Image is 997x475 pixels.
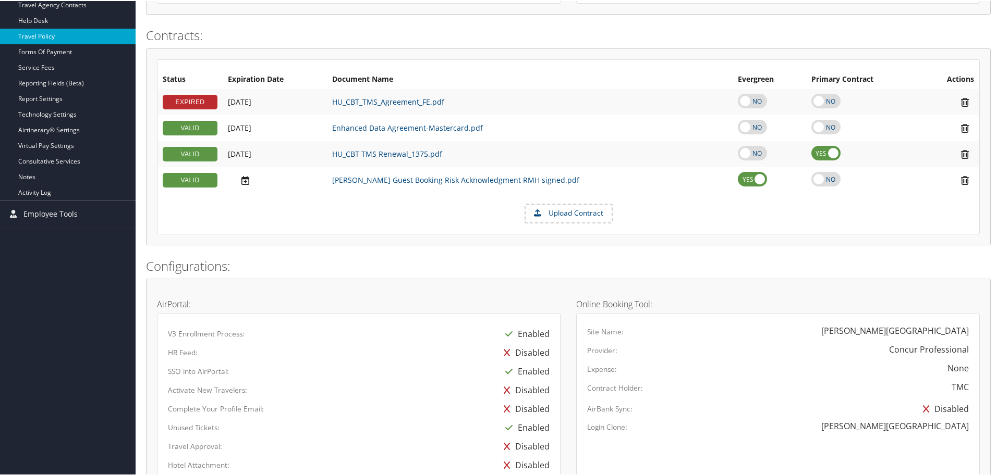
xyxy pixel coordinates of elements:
[23,200,78,226] span: Employee Tools
[163,94,217,108] div: EXPIRED
[228,148,251,158] span: [DATE]
[587,363,617,373] label: Expense:
[168,459,229,469] label: Hotel Attachment:
[500,323,550,342] div: Enabled
[168,421,220,432] label: Unused Tickets:
[947,361,969,373] div: None
[228,148,322,158] div: Add/Edit Date
[168,365,229,376] label: SSO into AirPortal:
[223,69,327,88] th: Expiration Date
[327,69,733,88] th: Document Name
[228,122,322,132] div: Add/Edit Date
[733,69,806,88] th: Evergreen
[332,174,579,184] a: [PERSON_NAME] Guest Booking Risk Acknowledgment RMH signed.pdf
[587,344,617,355] label: Provider:
[889,342,969,355] div: Concur Professional
[168,403,264,413] label: Complete Your Profile Email:
[498,436,550,455] div: Disabled
[168,346,198,357] label: HR Feed:
[332,148,442,158] a: HU_CBT TMS Renewal_1375.pdf
[500,361,550,380] div: Enabled
[332,96,444,106] a: HU_CBT_TMS_Agreement_FE.pdf
[498,342,550,361] div: Disabled
[163,120,217,134] div: VALID
[587,382,643,392] label: Contract Holder:
[587,326,624,336] label: Site Name:
[587,403,633,413] label: AirBank Sync:
[821,323,969,336] div: [PERSON_NAME][GEOGRAPHIC_DATA]
[920,69,979,88] th: Actions
[157,69,223,88] th: Status
[228,96,322,106] div: Add/Edit Date
[498,398,550,417] div: Disabled
[956,122,974,133] i: Remove Contract
[500,417,550,436] div: Enabled
[587,421,627,431] label: Login Clone:
[956,174,974,185] i: Remove Contract
[526,204,612,221] label: Upload Contract
[163,146,217,160] div: VALID
[168,384,247,394] label: Activate New Travelers:
[332,122,483,132] a: Enhanced Data Agreement-Mastercard.pdf
[168,328,245,338] label: V3 Enrollment Process:
[956,148,974,159] i: Remove Contract
[498,380,550,398] div: Disabled
[168,440,222,451] label: Travel Approval:
[821,419,969,431] div: [PERSON_NAME][GEOGRAPHIC_DATA]
[956,96,974,107] i: Remove Contract
[952,380,969,392] div: TMC
[228,122,251,132] span: [DATE]
[157,299,561,307] h4: AirPortal:
[498,455,550,473] div: Disabled
[228,174,322,185] div: Add/Edit Date
[228,96,251,106] span: [DATE]
[576,299,980,307] h4: Online Booking Tool:
[918,398,969,417] div: Disabled
[146,256,991,274] h2: Configurations:
[146,26,991,43] h2: Contracts:
[806,69,920,88] th: Primary Contract
[163,172,217,186] div: VALID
